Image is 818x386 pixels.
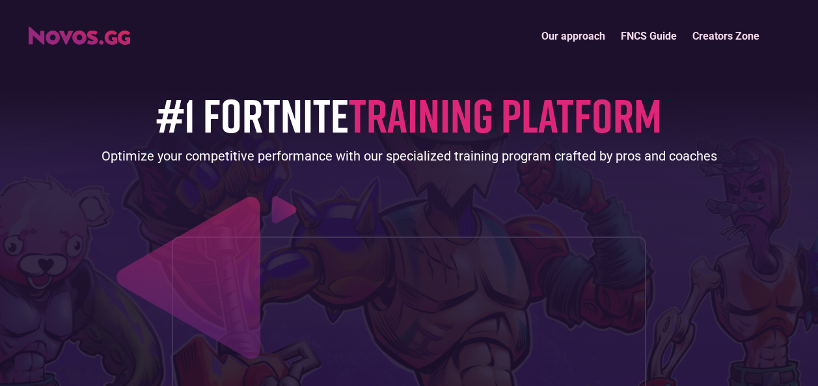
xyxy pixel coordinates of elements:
[156,89,662,140] h1: #1 FORTNITE
[29,22,130,45] a: home
[349,86,662,143] span: TRAINING PLATFORM
[613,22,685,50] a: FNCS Guide
[102,147,717,165] div: Optimize your competitive performance with our specialized training program crafted by pros and c...
[534,22,613,50] a: Our approach
[685,22,767,50] a: Creators Zone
